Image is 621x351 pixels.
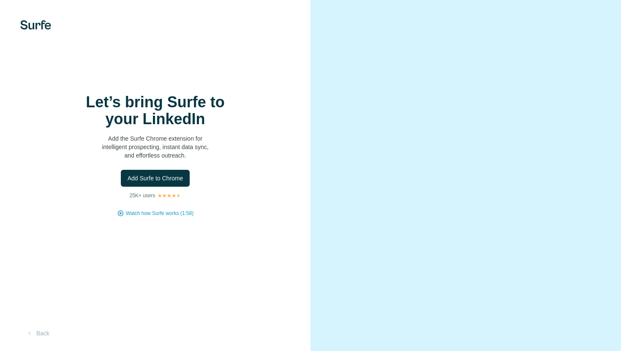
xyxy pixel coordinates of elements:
p: Add the Surfe Chrome extension for intelligent prospecting, instant data sync, and effortless out... [71,134,240,160]
h1: Let’s bring Surfe to your LinkedIn [71,94,240,128]
button: Watch how Surfe works (1:58) [126,210,193,217]
img: Rating Stars [157,193,181,198]
span: Add Surfe to Chrome [128,174,183,182]
button: Add Surfe to Chrome [121,170,190,187]
p: 25K+ users [129,192,155,199]
button: Back [20,326,55,341]
img: Surfe's logo [20,20,51,30]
